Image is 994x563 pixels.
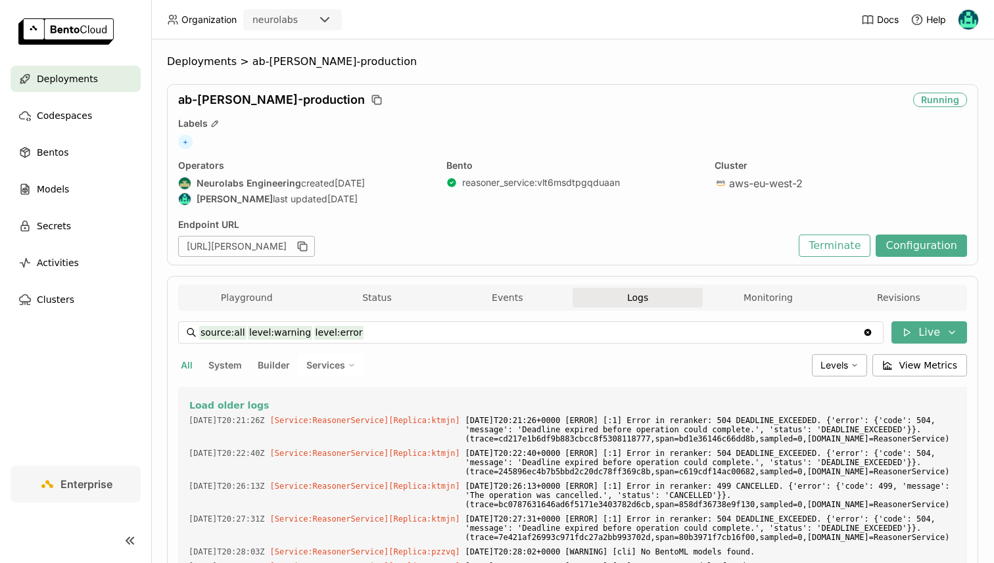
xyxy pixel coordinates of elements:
[189,397,957,413] button: Load older logs
[573,288,703,307] button: Logs
[465,413,957,446] span: [DATE]T20:21:26+0000 [ERROR] [:1] Error in reranker: 504 DEADLINE_EXCEEDED. {'error': {'code': 50...
[270,482,389,491] span: [Service:ReasonerService]
[178,177,431,190] div: created
[926,14,946,26] span: Help
[18,18,114,45] img: logo
[11,176,141,202] a: Models
[60,478,112,491] span: Enterprise
[465,446,957,479] span: [DATE]T20:22:40+0000 [ERROR] [:1] Error in reranker: 504 DEADLINE_EXCEEDED. {'error': {'code': 50...
[189,399,269,411] span: Load older logs
[863,327,873,338] svg: Clear value
[178,219,792,231] div: Endpoint URL
[181,14,237,26] span: Organization
[729,177,803,190] span: aws-eu-west-2
[11,139,141,166] a: Bentos
[911,13,946,26] div: Help
[820,359,848,371] span: Levels
[465,479,957,512] span: [DATE]T20:26:13+0000 [ERROR] [:1] Error in reranker: 499 CANCELLED. {'error': {'code': 499, 'mess...
[37,71,98,87] span: Deployments
[11,66,141,92] a: Deployments
[181,288,312,307] button: Playground
[877,14,899,26] span: Docs
[270,514,389,524] span: [Service:ReasonerService]
[306,359,345,371] span: Services
[189,479,265,493] span: 2025-08-08T20:26:13.254Z
[255,357,293,374] button: Builder
[179,193,191,205] img: Calin Cojocaru
[270,449,389,458] span: [Service:ReasonerService]
[189,413,265,428] span: 2025-08-08T20:21:26.939Z
[11,213,141,239] a: Secrets
[312,288,442,307] button: Status
[876,235,967,257] button: Configuration
[389,449,460,458] span: [Replica:ktmjn]
[389,547,460,556] span: [Replica:pzzvq]
[11,102,141,129] a: Codespaces
[327,193,358,205] span: [DATE]
[37,181,69,197] span: Models
[270,416,389,425] span: [Service:ReasonerService]
[178,118,967,129] div: Labels
[179,177,191,189] img: Neurolabs Engineering
[899,359,958,372] span: View Metrics
[462,177,620,189] a: reasoner_service:vlt6msdtpgqduaan
[178,357,195,374] button: All
[442,288,573,307] button: Events
[389,416,460,425] span: [Replica:ktmjn]
[11,250,141,276] a: Activities
[178,135,193,149] span: +
[197,193,273,205] strong: [PERSON_NAME]
[37,218,71,234] span: Secrets
[298,354,364,376] div: Services
[37,292,74,307] span: Clusters
[237,55,252,68] span: >
[199,322,863,343] input: Search
[252,55,417,68] span: ab-[PERSON_NAME]-production
[178,236,315,257] div: [URL][PERSON_NAME]
[178,93,365,107] span: ab-[PERSON_NAME]-production
[11,466,141,503] a: Enterprise
[715,160,967,171] div: Cluster
[197,177,301,189] strong: Neurolabs Engineering
[252,13,298,26] div: neurolabs
[913,93,967,107] div: Running
[299,14,300,27] input: Selected neurolabs.
[335,177,365,189] span: [DATE]
[799,235,870,257] button: Terminate
[37,145,68,160] span: Bentos
[11,286,141,313] a: Clusters
[167,55,978,68] nav: Breadcrumbs navigation
[834,288,964,307] button: Revisions
[812,354,867,376] div: Levels
[189,545,265,559] span: 2025-08-08T20:28:03.025Z
[37,108,92,124] span: Codespaces
[958,10,978,30] img: Calin Cojocaru
[465,512,957,545] span: [DATE]T20:27:31+0000 [ERROR] [:1] Error in reranker: 504 DEADLINE_EXCEEDED. {'error': {'code': 50...
[206,357,245,374] button: System
[270,547,389,556] span: [Service:ReasonerService]
[189,446,265,461] span: 2025-08-08T20:22:40.610Z
[37,255,79,271] span: Activities
[465,545,957,559] span: [DATE]T20:28:02+0000 [WARNING] [cli] No BentoML models found.
[703,288,833,307] button: Monitoring
[178,192,431,206] div: last updated
[446,160,699,171] div: Bento
[167,55,237,68] span: Deployments
[178,160,431,171] div: Operators
[389,482,460,491] span: [Replica:ktmjn]
[891,321,967,344] button: Live
[189,512,265,526] span: 2025-08-08T20:27:31.947Z
[861,13,899,26] a: Docs
[389,514,460,524] span: [Replica:ktmjn]
[872,354,968,376] button: View Metrics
